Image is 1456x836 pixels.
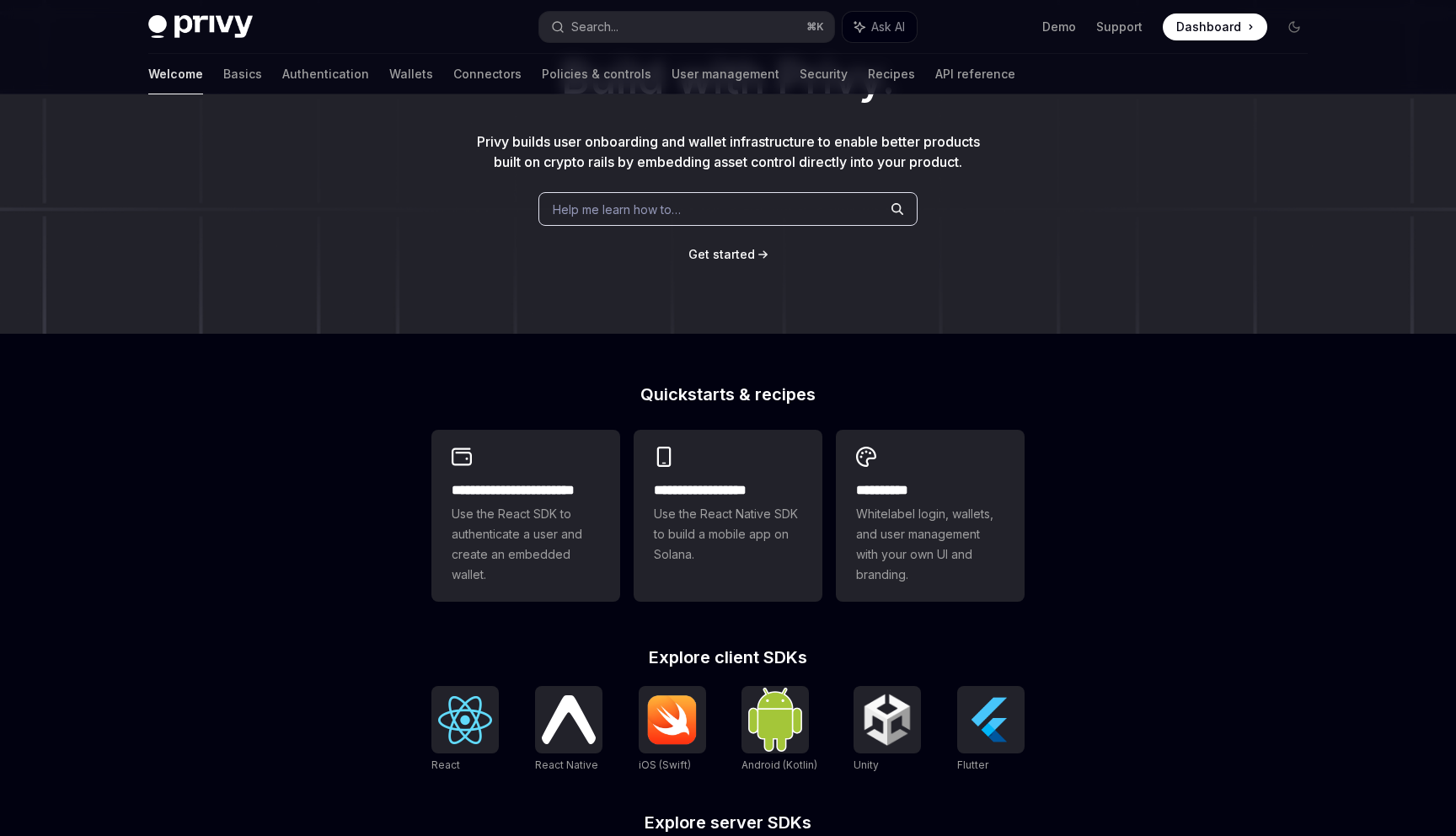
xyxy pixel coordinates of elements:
[477,133,980,170] span: Privy builds user onboarding and wallet infrastructure to enable better products built on crypto ...
[957,758,988,771] span: Flutter
[860,693,914,747] img: Unity
[645,694,699,745] img: iOS (Swift)
[741,686,817,774] a: Android (Kotlin)Android (Kotlin)
[431,814,1025,831] h2: Explore server SDKs
[431,649,1025,666] h2: Explore client SDKs
[453,54,522,94] a: Connectors
[1163,13,1267,40] a: Dashboard
[748,688,802,751] img: Android (Kotlin)
[438,696,492,744] img: React
[854,758,879,771] span: Unity
[935,54,1015,94] a: API reference
[639,758,691,771] span: iOS (Swift)
[223,54,262,94] a: Basics
[957,686,1025,774] a: FlutterFlutter
[452,504,600,585] span: Use the React SDK to authenticate a user and create an embedded wallet.
[868,54,915,94] a: Recipes
[535,686,602,774] a: React NativeReact Native
[148,54,203,94] a: Welcome
[542,54,651,94] a: Policies & controls
[800,54,848,94] a: Security
[542,695,596,743] img: React Native
[854,686,921,774] a: UnityUnity
[871,19,905,35] span: Ask AI
[1096,19,1143,35] a: Support
[389,54,433,94] a: Wallets
[148,15,253,39] img: dark logo
[431,758,460,771] span: React
[836,430,1025,602] a: **** *****Whitelabel login, wallets, and user management with your own UI and branding.
[431,686,499,774] a: ReactReact
[843,12,917,42] button: Ask AI
[553,201,681,218] span: Help me learn how to…
[688,247,755,261] span: Get started
[654,504,802,565] span: Use the React Native SDK to build a mobile app on Solana.
[672,54,779,94] a: User management
[1176,19,1241,35] span: Dashboard
[1042,19,1076,35] a: Demo
[856,504,1004,585] span: Whitelabel login, wallets, and user management with your own UI and branding.
[688,246,755,263] a: Get started
[1281,13,1308,40] button: Toggle dark mode
[539,12,834,42] button: Search...⌘K
[964,693,1018,747] img: Flutter
[431,386,1025,403] h2: Quickstarts & recipes
[535,758,598,771] span: React Native
[571,17,618,37] div: Search...
[282,54,369,94] a: Authentication
[634,430,822,602] a: **** **** **** ***Use the React Native SDK to build a mobile app on Solana.
[741,758,817,771] span: Android (Kotlin)
[806,20,824,34] span: ⌘ K
[639,686,706,774] a: iOS (Swift)iOS (Swift)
